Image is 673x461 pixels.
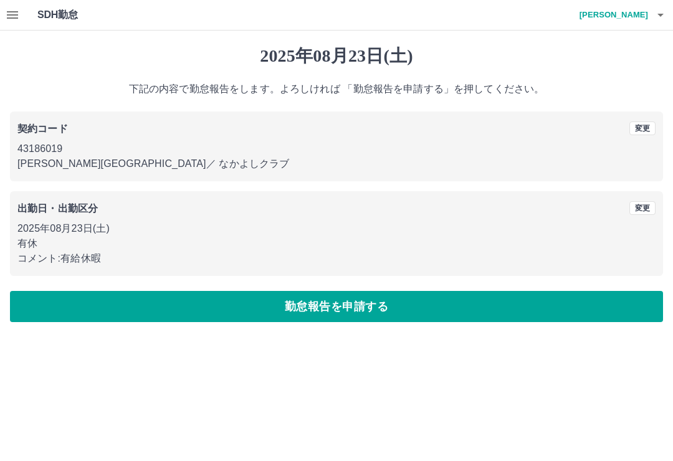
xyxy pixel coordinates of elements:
[10,45,663,67] h1: 2025年08月23日(土)
[17,251,656,266] p: コメント: 有給休暇
[629,201,656,215] button: 変更
[17,141,656,156] p: 43186019
[17,156,656,171] p: [PERSON_NAME][GEOGRAPHIC_DATA] ／ なかよしクラブ
[17,236,656,251] p: 有休
[629,121,656,135] button: 変更
[17,123,68,134] b: 契約コード
[10,291,663,322] button: 勤怠報告を申請する
[17,203,98,214] b: 出勤日・出勤区分
[17,221,656,236] p: 2025年08月23日(土)
[10,82,663,97] p: 下記の内容で勤怠報告をします。よろしければ 「勤怠報告を申請する」を押してください。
